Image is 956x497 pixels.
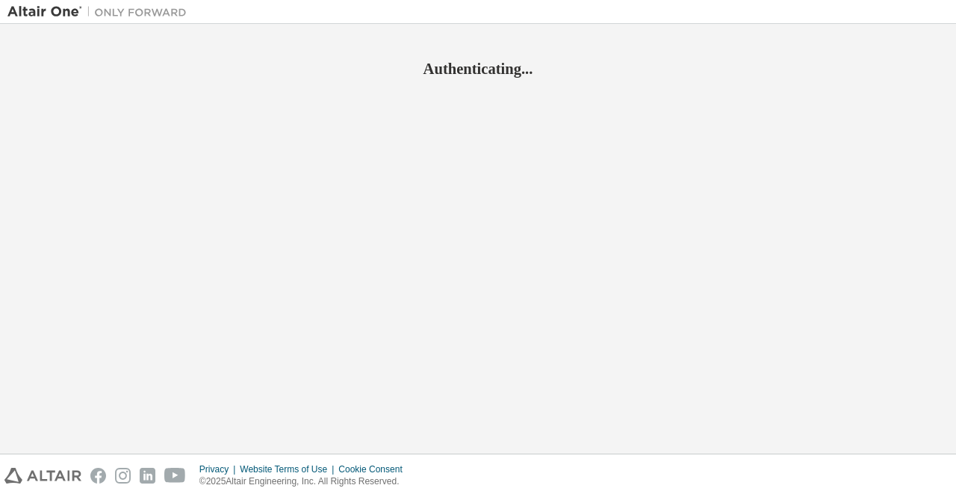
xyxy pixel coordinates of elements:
img: youtube.svg [164,468,186,484]
img: facebook.svg [90,468,106,484]
img: linkedin.svg [140,468,155,484]
img: altair_logo.svg [4,468,81,484]
div: Privacy [199,463,240,475]
h2: Authenticating... [7,59,949,78]
p: © 2025 Altair Engineering, Inc. All Rights Reserved. [199,475,412,488]
img: instagram.svg [115,468,131,484]
img: Altair One [7,4,194,19]
div: Cookie Consent [338,463,411,475]
div: Website Terms of Use [240,463,338,475]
